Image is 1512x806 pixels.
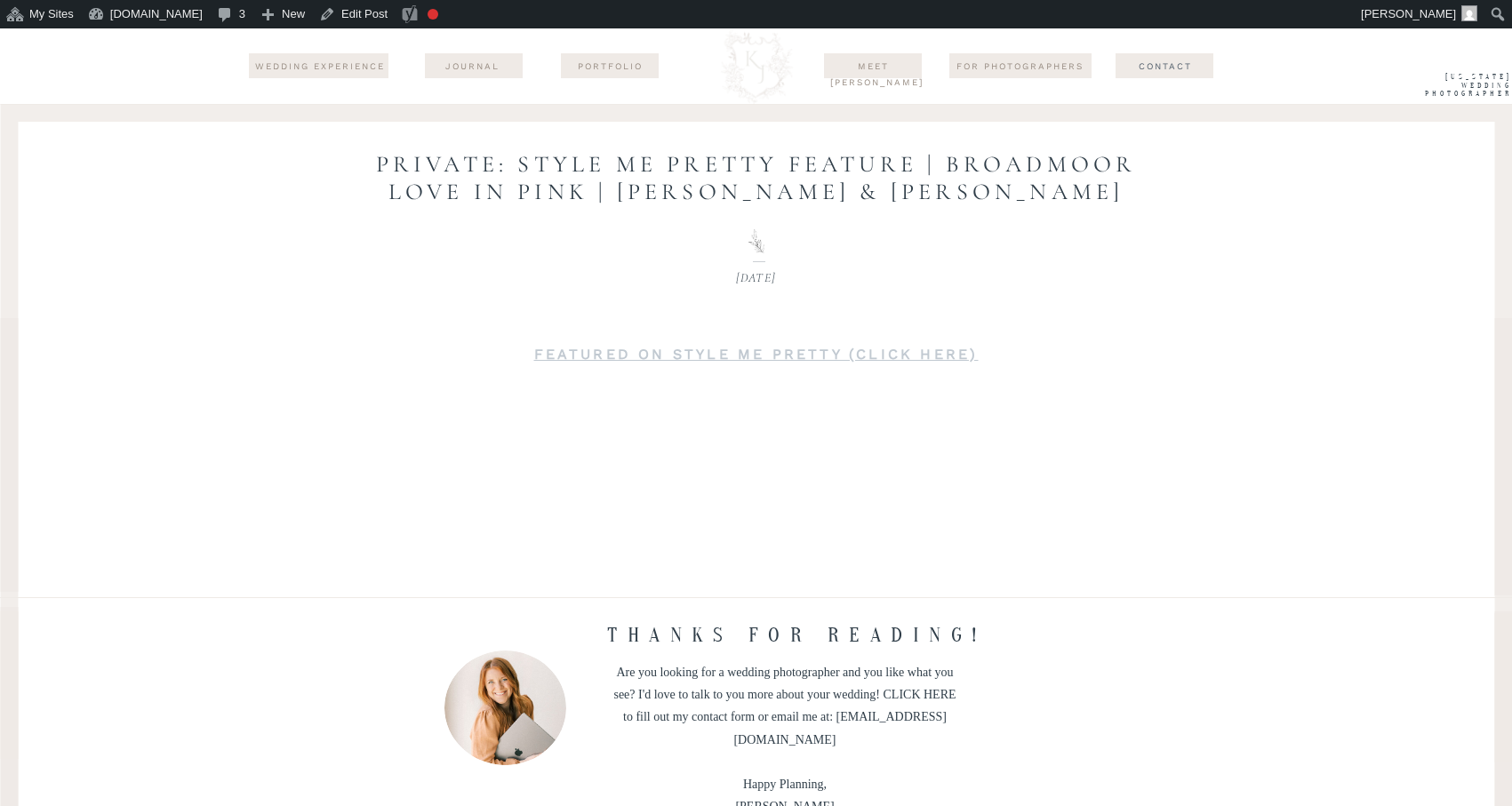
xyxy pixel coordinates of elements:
[534,346,979,363] a: Featured on Style Me Pretty (Click Here)
[356,150,1156,205] h1: Private: Style Me Pretty Feature | Broadmoor Love in Pink | [PERSON_NAME] & [PERSON_NAME]
[577,623,1019,661] h1: Thanks for reading!
[1104,59,1228,73] a: Contact
[1397,73,1512,103] a: [US_STATE] WEdding Photographer
[253,59,388,75] a: wedding experience
[613,661,957,721] a: Are you looking for a wedding photographer and you like what you see? I'd love to talk to you mor...
[830,59,916,73] a: Meet [PERSON_NAME]
[1361,7,1456,20] span: [PERSON_NAME]
[428,9,438,20] div: Focus keyphrase not set
[429,59,516,73] a: journal
[567,59,653,73] a: Portfolio
[949,59,1092,73] a: For Photographers
[543,267,970,289] p: [DATE]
